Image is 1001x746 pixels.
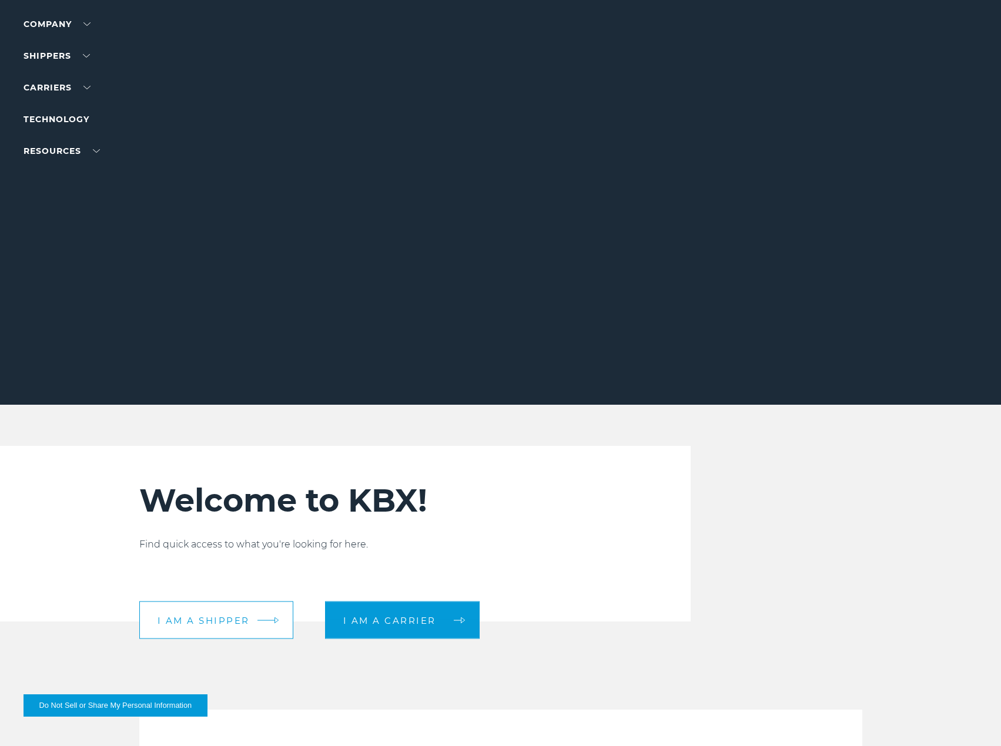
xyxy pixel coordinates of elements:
a: Carriers [24,82,91,93]
a: I am a shipper arrow arrow [139,601,293,639]
h2: Welcome to KBX! [139,481,590,520]
span: I am a carrier [343,616,436,624]
a: I am a carrier arrow arrow [325,601,480,639]
p: Find quick access to what you're looking for here. [139,537,590,552]
a: RESOURCES [24,146,100,156]
a: Technology [24,114,89,125]
a: SHIPPERS [24,51,90,61]
img: arrow [274,617,279,623]
button: Do Not Sell or Share My Personal Information [24,694,207,717]
a: Company [24,19,91,29]
span: I am a shipper [158,616,250,624]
